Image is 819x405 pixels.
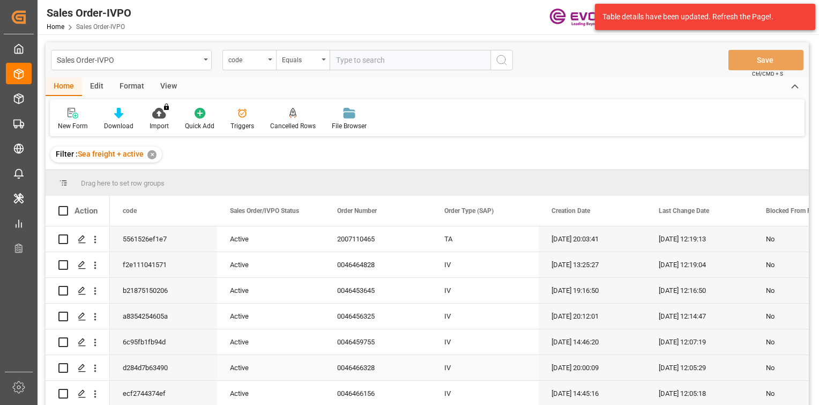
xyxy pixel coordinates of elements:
[56,150,78,158] span: Filter :
[444,207,494,215] span: Order Type (SAP)
[539,278,646,303] div: [DATE] 19:16:50
[752,70,783,78] span: Ctrl/CMD + S
[646,252,753,277] div: [DATE] 12:19:04
[602,11,800,23] div: Table details have been updated. Refresh the Page!.
[228,53,265,65] div: code
[110,278,217,303] div: b21875150206
[728,50,803,70] button: Save
[47,23,64,31] a: Home
[46,252,110,278] div: Press SPACE to select this row.
[152,78,185,96] div: View
[57,53,200,66] div: Sales Order-IVPO
[276,50,330,70] button: open menu
[324,226,431,252] div: 2007110465
[539,226,646,252] div: [DATE] 20:03:41
[270,121,316,131] div: Cancelled Rows
[282,53,318,65] div: Equals
[230,278,311,303] div: Active
[82,78,111,96] div: Edit
[646,304,753,329] div: [DATE] 12:14:47
[81,179,165,187] span: Drag here to set row groups
[539,252,646,277] div: [DATE] 13:25:27
[230,121,254,131] div: Triggers
[46,78,82,96] div: Home
[324,355,431,380] div: 0046466328
[147,150,157,159] div: ✕
[230,356,311,380] div: Active
[324,278,431,303] div: 0046453645
[431,278,539,303] div: IV
[490,50,513,70] button: search button
[46,226,110,252] div: Press SPACE to select this row.
[431,252,539,277] div: IV
[646,226,753,252] div: [DATE] 12:19:13
[337,207,377,215] span: Order Number
[51,50,212,70] button: open menu
[431,304,539,329] div: IV
[659,207,709,215] span: Last Change Date
[58,121,88,131] div: New Form
[324,252,431,277] div: 0046464828
[549,8,619,27] img: Evonik-brand-mark-Deep-Purple-RGB.jpeg_1700498283.jpeg
[78,150,144,158] span: Sea freight + active
[46,278,110,304] div: Press SPACE to select this row.
[110,329,217,355] div: 6c95fb1fb94d
[539,329,646,355] div: [DATE] 14:46:20
[47,5,131,21] div: Sales Order-IVPO
[75,206,98,216] div: Action
[431,329,539,355] div: IV
[324,329,431,355] div: 0046459755
[46,355,110,381] div: Press SPACE to select this row.
[123,207,137,215] span: code
[552,207,590,215] span: Creation Date
[110,252,217,277] div: f2e111041571
[230,330,311,355] div: Active
[230,304,311,329] div: Active
[110,226,217,252] div: 5561526ef1e7
[431,226,539,252] div: TA
[230,227,311,252] div: Active
[110,304,217,329] div: a8354254605a
[230,207,299,215] span: Sales Order/IVPO Status
[185,121,214,131] div: Quick Add
[646,355,753,380] div: [DATE] 12:05:29
[110,355,217,380] div: d284d7b63490
[330,50,490,70] input: Type to search
[539,304,646,329] div: [DATE] 20:12:01
[431,355,539,380] div: IV
[539,355,646,380] div: [DATE] 20:00:09
[324,304,431,329] div: 0046456325
[111,78,152,96] div: Format
[46,329,110,355] div: Press SPACE to select this row.
[646,329,753,355] div: [DATE] 12:07:19
[104,121,133,131] div: Download
[332,121,367,131] div: File Browser
[646,278,753,303] div: [DATE] 12:16:50
[46,304,110,329] div: Press SPACE to select this row.
[230,253,311,277] div: Active
[222,50,276,70] button: open menu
